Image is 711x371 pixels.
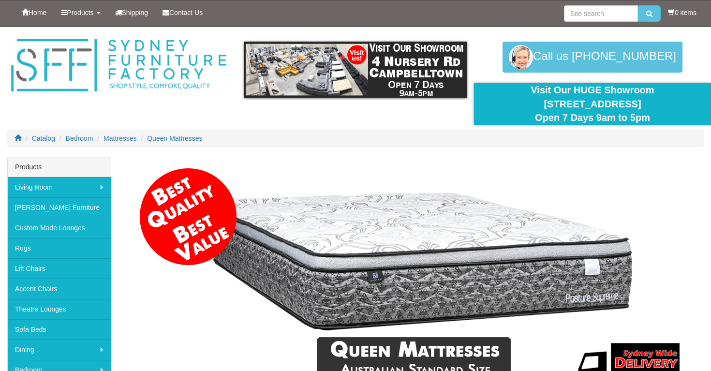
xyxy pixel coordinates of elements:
[66,134,93,142] a: Bedroom
[8,279,111,299] a: Accent Chairs
[155,0,210,25] a: Contact Us
[8,258,111,279] a: Lift Chairs
[8,340,111,360] a: Dining
[8,218,111,238] a: Custom Made Lounges
[108,0,156,25] a: Shipping
[564,5,638,22] input: Site search
[54,0,107,25] a: Products
[481,83,704,125] div: Visit Our HUGE Showroom [STREET_ADDRESS] Open 7 Days 9am to 5pm
[7,37,230,94] img: Sydney Furniture Factory
[15,0,54,25] a: Home
[29,9,46,16] span: Home
[169,9,203,16] span: Contact Us
[32,134,55,142] a: Catalog
[8,157,111,177] div: Products
[8,319,111,340] a: Sofa Beds
[147,134,202,142] a: Queen Mattresses
[668,8,696,17] li: 0 items
[104,134,136,142] a: Mattresses
[8,177,111,197] a: Living Room
[122,9,148,16] span: Shipping
[8,299,111,319] a: Theatre Lounges
[244,42,467,98] img: showroom.gif
[67,9,93,16] span: Products
[8,197,111,218] a: [PERSON_NAME] Furniture
[8,238,111,258] a: Rugs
